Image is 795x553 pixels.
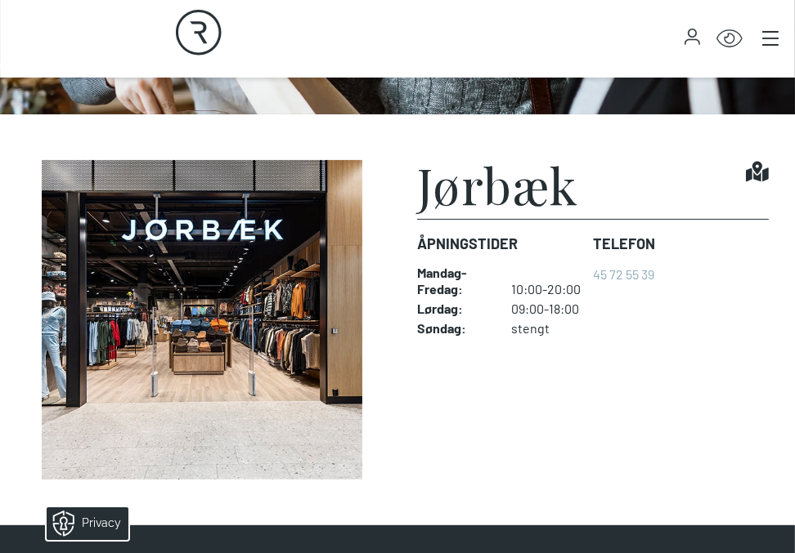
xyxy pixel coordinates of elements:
details: Attribution [737,294,795,306]
dt: Telefon [593,233,655,255]
dt: Søndag : [417,320,496,337]
dd: 10:00-20:00 [512,265,594,297]
dt: Åpningstider [417,233,593,255]
iframe: Manage Preferences [16,502,150,545]
a: 45 72 55 39 [593,266,654,282]
dd: stengt [512,320,594,337]
dt: Mandag - Fredag : [417,265,496,297]
button: Main menu [759,27,782,50]
dt: Lørdag : [417,301,496,317]
dd: 09:00-18:00 [512,301,594,317]
button: Open Accessibility Menu [716,26,743,52]
div: © Mappedin [741,297,781,305]
h1: Jørbæk [417,160,579,209]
